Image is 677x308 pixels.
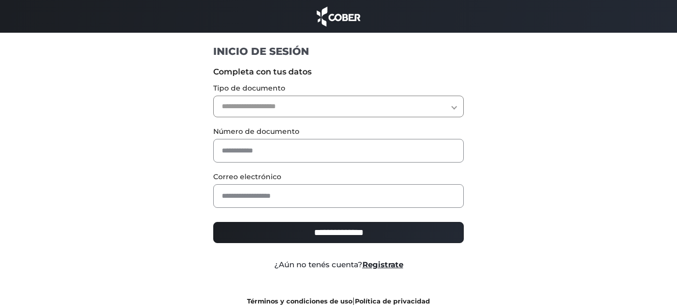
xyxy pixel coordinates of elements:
[213,172,464,182] label: Correo electrónico
[213,45,464,58] h1: INICIO DE SESIÓN
[314,5,363,28] img: cober_marca.png
[213,126,464,137] label: Número de documento
[213,83,464,94] label: Tipo de documento
[362,260,403,269] a: Registrate
[213,66,464,78] label: Completa con tus datos
[247,297,352,305] a: Términos y condiciones de uso
[355,297,430,305] a: Política de privacidad
[206,259,471,271] div: ¿Aún no tenés cuenta?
